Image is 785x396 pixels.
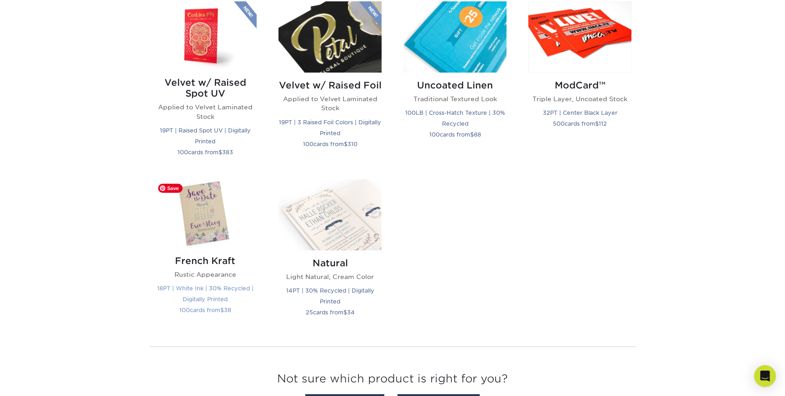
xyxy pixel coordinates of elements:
[348,141,358,147] span: 310
[595,120,599,127] span: $
[403,1,507,168] a: Uncoated Linen Postcards Uncoated Linen Traditional Textured Look 100LB | Cross-Hatch Texture | 3...
[154,179,257,328] a: French Kraft Postcards French Kraft Rustic Appearance 18PT | White Ink | 30% Recycled | Digitally...
[343,309,347,316] span: $
[278,80,382,91] h2: Velvet w/ Raised Foil
[157,285,253,303] small: 18PT | White Ink | 30% Recycled | Digitally Printed
[528,1,631,168] a: ModCard™ Postcards ModCard™ Triple Layer, Uncoated Stock 32PT | Center Black Layer 500cards from$112
[154,179,257,248] img: French Kraft Postcards
[347,309,355,316] span: 34
[278,94,382,113] p: Applied to Velvet Laminated Stock
[224,307,231,313] span: 38
[234,1,257,29] img: New Product
[179,307,231,313] small: cards from
[154,255,257,266] h2: French Kraft
[154,1,257,168] a: Velvet w/ Raised Spot UV Postcards Velvet w/ Raised Spot UV Applied to Velvet Laminated Stock 19P...
[279,119,381,137] small: 19PT | 3 Raised Foil Colors | Digitally Printed
[160,127,251,145] small: 19PT | Raised Spot UV | Digitally Printed
[2,368,77,393] iframe: Google Customer Reviews
[220,307,224,313] span: $
[219,149,222,156] span: $
[154,1,257,70] img: Velvet w/ Raised Spot UV Postcards
[278,1,382,168] a: Velvet w/ Raised Foil Postcards Velvet w/ Raised Foil Applied to Velvet Laminated Stock 19PT | 3 ...
[429,131,481,138] small: cards from
[286,287,374,305] small: 14PT | 30% Recycled | Digitally Printed
[553,120,607,127] small: cards from
[178,149,233,156] small: cards from
[278,272,382,281] p: Light Natural, Cream Color
[344,141,348,147] span: $
[405,109,505,127] small: 100LB | Cross-Hatch Texture | 30% Recycled
[178,149,188,156] span: 100
[470,131,474,138] span: $
[429,131,440,138] span: 100
[599,120,607,127] span: 112
[553,120,565,127] span: 500
[158,184,183,193] span: Save
[303,141,358,147] small: cards from
[154,103,257,121] p: Applied to Velvet Laminated Stock
[528,80,631,91] h2: ModCard™
[278,258,382,269] h2: Natural
[154,270,257,279] p: Rustic Appearance
[403,80,507,91] h2: Uncoated Linen
[403,1,507,73] img: Uncoated Linen Postcards
[278,1,382,73] img: Velvet w/ Raised Foil Postcards
[306,309,355,316] small: cards from
[278,179,382,250] img: Natural Postcards
[306,309,313,316] span: 25
[754,365,776,387] div: Open Intercom Messenger
[474,131,481,138] span: 88
[154,77,257,99] h2: Velvet w/ Raised Spot UV
[222,149,233,156] span: 383
[359,1,382,29] img: New Product
[303,141,313,147] span: 100
[403,94,507,103] p: Traditional Textured Look
[278,179,382,328] a: Natural Postcards Natural Light Natural, Cream Color 14PT | 30% Recycled | Digitally Printed 25ca...
[179,307,190,313] span: 100
[528,1,631,73] img: ModCard™ Postcards
[528,94,631,103] p: Triple Layer, Uncoated Stock
[543,109,617,116] small: 32PT | Center Black Layer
